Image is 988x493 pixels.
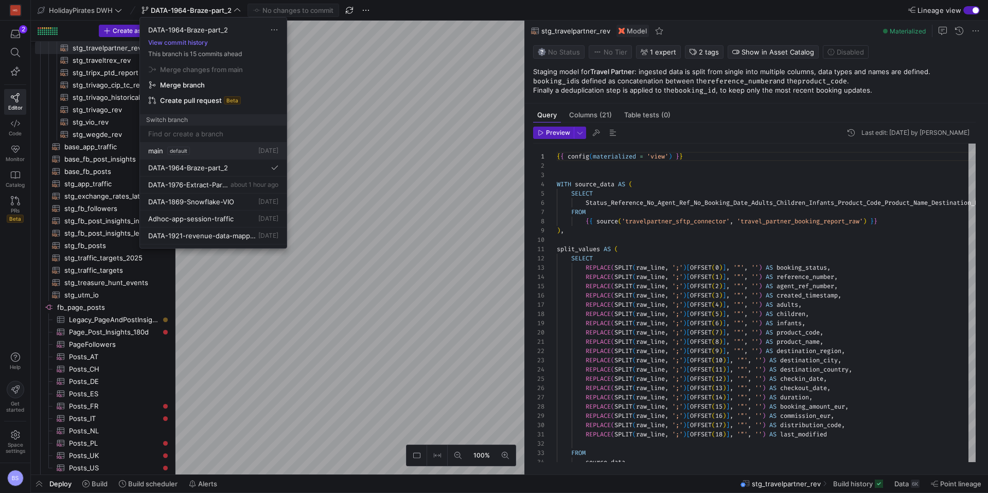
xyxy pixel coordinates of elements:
span: Create pull request [160,96,222,104]
span: Beta [224,96,241,104]
span: default [167,147,190,155]
p: This branch is 15 commits ahead [140,50,287,58]
button: Merge branch [144,77,283,93]
span: about 1 hour ago [231,181,278,188]
button: Create pull requestBeta [144,93,283,108]
input: Find or create a branch [148,130,278,138]
span: [DATE] [258,147,278,154]
span: DATA-1976-Extract-Partner-GA4-Data [148,181,228,189]
span: [DATE] [258,198,278,205]
span: Merge branch [160,81,205,89]
span: [DATE] [258,215,278,222]
span: DATA-1921-revenue-data-mapping [148,232,256,240]
span: DATA-1964-Braze-part_2 [148,26,228,34]
button: View commit history [140,39,216,46]
span: DATA-1869-Snowflake-VIO [148,198,234,206]
span: [DATE] [258,232,278,239]
span: Adhoc-app-session-traffic [148,215,234,223]
span: DATA-1964-Braze-part_2 [148,164,228,172]
span: main [148,147,163,155]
